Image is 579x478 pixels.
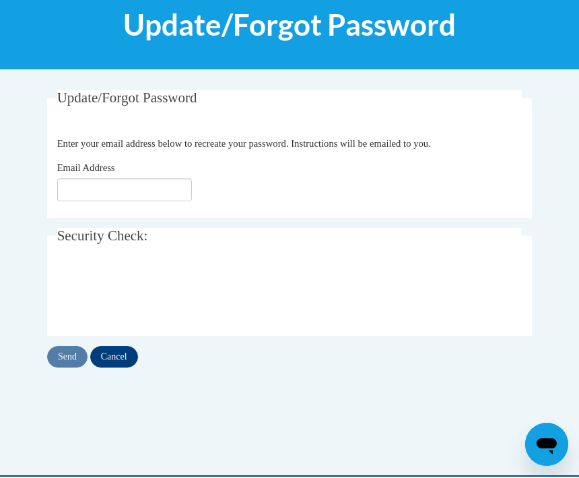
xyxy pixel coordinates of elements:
span: Security Check: [57,229,148,245]
span: Enter your email address below to recreate your password. Instructions will be emailed to you. [57,139,431,150]
span: Email Address [57,164,115,174]
input: Cancel [90,347,138,369]
iframe: Button to launch messaging window [525,424,568,467]
iframe: reCAPTCHA [57,268,262,320]
span: Update/Forgot Password [57,91,197,107]
input: Email [57,180,192,203]
span: Update/Forgot Password [123,8,456,44]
